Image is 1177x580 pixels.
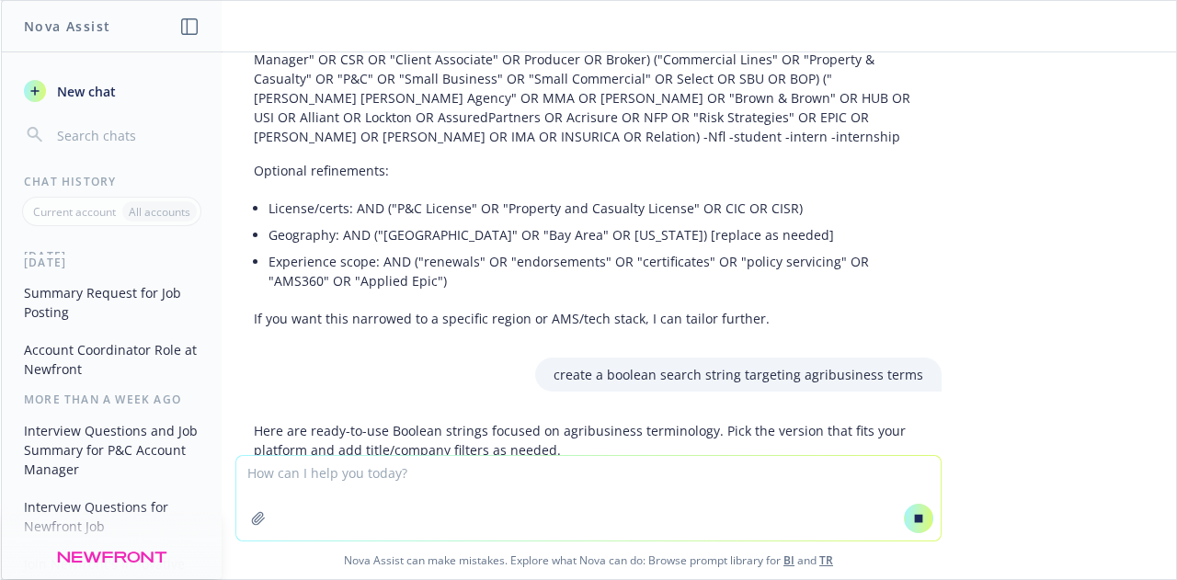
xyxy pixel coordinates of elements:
[2,174,222,189] div: Chat History
[269,222,923,248] li: Geography: AND ("[GEOGRAPHIC_DATA]" OR "Bay Area" OR [US_STATE]) [replace as needed]
[17,415,207,484] button: Interview Questions and Job Summary for P&C Account Manager
[129,204,190,220] p: All accounts
[254,161,923,180] p: Optional refinements:
[269,195,923,222] li: License/certs: AND ("P&C License" OR "Property and Casualty License" OR CIC OR CISR)
[2,248,222,264] div: [DATE]
[24,17,110,36] h1: Nova Assist
[53,122,200,148] input: Search chats
[254,11,923,146] p: Google/X-ray (public profiles): site:[DOMAIN_NAME][URL] ("Account Manager" OR "Account Executive"...
[53,82,116,101] span: New chat
[33,204,116,220] p: Current account
[8,541,1169,579] span: Nova Assist can make mistakes. Explore what Nova can do: Browse prompt library for and
[254,309,923,328] p: If you want this narrowed to a specific region or AMS/tech stack, I can tailor further.
[17,335,207,384] button: Account Coordinator Role at Newfront
[2,255,222,270] div: [DATE]
[269,248,923,294] li: Experience scope: AND ("renewals" OR "endorsements" OR "certificates" OR "policy servicing" OR "A...
[783,552,794,568] a: BI
[17,492,207,541] button: Interview Questions for Newfront Job
[254,421,923,460] p: Here are ready-to-use Boolean strings focused on agribusiness terminology. Pick the version that ...
[554,365,923,384] p: create a boolean search string targeting agribusiness terms
[17,278,207,327] button: Summary Request for Job Posting
[17,74,207,108] button: New chat
[2,392,222,407] div: More than a week ago
[819,552,833,568] a: TR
